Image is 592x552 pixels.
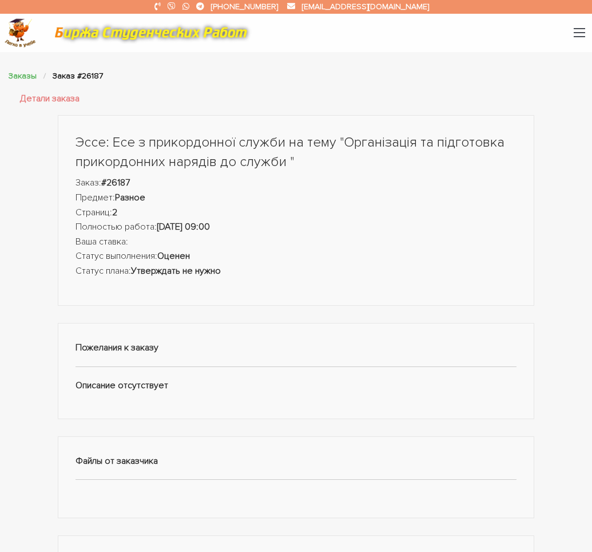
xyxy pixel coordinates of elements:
strong: Файлы от заказчика [76,455,158,467]
li: Заказ: [76,176,516,191]
img: motto-12e01f5a76059d5f6a28199ef077b1f78e012cfde436ab5cf1d4517935686d32.gif [47,21,255,44]
strong: Разное [115,192,145,203]
a: [PHONE_NUMBER] [211,2,278,11]
div: Описание отсутствует [58,323,534,420]
li: Статус выполнения: [76,249,516,264]
a: Детали заказа [20,92,80,107]
strong: Оценен [157,250,190,262]
a: [EMAIL_ADDRESS][DOMAIN_NAME] [302,2,429,11]
li: Страниц: [76,206,516,220]
a: Заказы [9,71,37,81]
li: Ваша ставка: [76,235,516,250]
li: Заказ #26187 [53,69,103,82]
h1: Эссе: Есе з прикордонної служби на тему "Організація та підготовка прикордонних нарядів до служби " [76,133,516,171]
strong: 2 [112,207,117,218]
strong: [DATE] 09:00 [157,221,210,232]
strong: Утверждать не нужно [131,265,221,277]
li: Статус плана: [76,264,516,279]
li: Полностью работа: [76,220,516,235]
strong: Пожелания к заказу [76,342,158,353]
li: Предмет: [76,191,516,206]
strong: #26187 [101,177,130,188]
img: logo-c4363faeb99b52c628a42810ed6dfb4293a56d4e4775eb116515dfe7f33672af.png [5,18,36,48]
